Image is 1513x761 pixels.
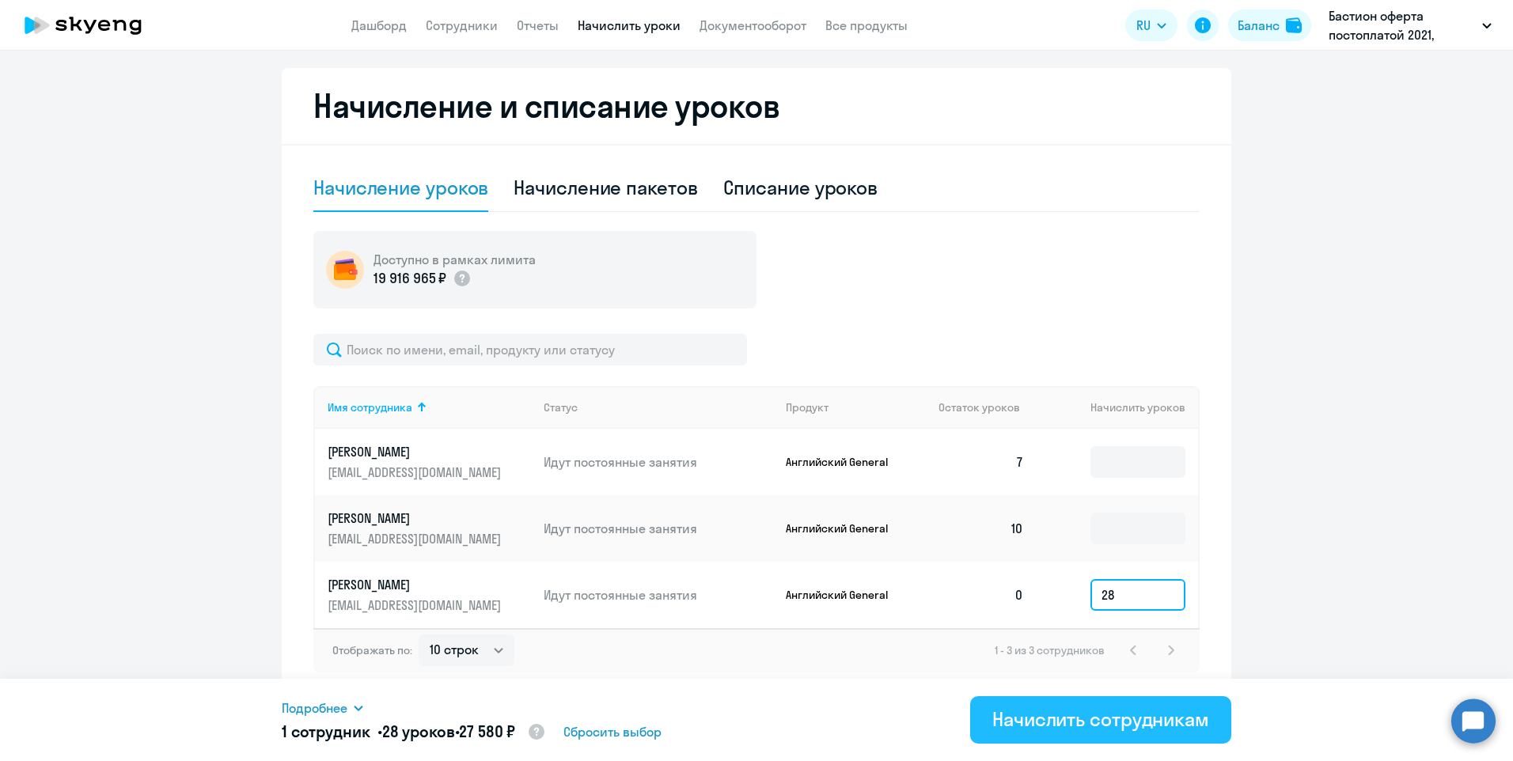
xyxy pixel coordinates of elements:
[992,706,1209,732] div: Начислить сотрудникам
[926,429,1037,495] td: 7
[328,464,505,481] p: [EMAIL_ADDRESS][DOMAIN_NAME]
[1286,17,1302,33] img: balance
[544,453,773,471] p: Идут постоянные занятия
[459,721,515,741] span: 27 580 ₽
[1125,9,1177,41] button: RU
[328,509,531,547] a: [PERSON_NAME][EMAIL_ADDRESS][DOMAIN_NAME]
[825,17,908,33] a: Все продукты
[1329,6,1476,44] p: Бастион оферта постоплатой 2021, БАСТИОН, АО
[926,495,1037,562] td: 10
[786,588,904,602] p: Английский General
[939,400,1020,415] span: Остаток уроков
[326,251,364,289] img: wallet-circle.png
[313,87,1200,125] h2: Начисление и списание уроков
[328,596,505,614] p: [EMAIL_ADDRESS][DOMAIN_NAME]
[1238,16,1280,35] div: Баланс
[723,175,878,200] div: Списание уроков
[426,17,498,33] a: Сотрудники
[544,400,578,415] div: Статус
[786,400,829,415] div: Продукт
[517,17,559,33] a: Отчеты
[786,455,904,469] p: Английский General
[939,400,1037,415] div: Остаток уроков
[1228,9,1311,41] button: Балансbalance
[374,251,536,268] h5: Доступно в рамках лимита
[328,400,531,415] div: Имя сотрудника
[563,722,662,741] span: Сбросить выбор
[786,400,927,415] div: Продукт
[282,721,546,744] h5: 1 сотрудник • •
[578,17,681,33] a: Начислить уроки
[313,334,747,365] input: Поиск по имени, email, продукту или статусу
[382,721,455,741] span: 28 уроков
[1321,6,1500,44] button: Бастион оферта постоплатой 2021, БАСТИОН, АО
[328,576,505,593] p: [PERSON_NAME]
[970,696,1231,744] button: Начислить сотрудникам
[544,400,773,415] div: Статус
[351,17,407,33] a: Дашборд
[332,643,412,657] span: Отображать по:
[328,576,531,614] a: [PERSON_NAME][EMAIL_ADDRESS][DOMAIN_NAME]
[995,643,1105,657] span: 1 - 3 из 3 сотрудников
[926,562,1037,628] td: 0
[544,520,773,537] p: Идут постоянные занятия
[313,175,488,200] div: Начисление уроков
[328,530,505,547] p: [EMAIL_ADDRESS][DOMAIN_NAME]
[514,175,697,200] div: Начисление пакетов
[328,443,505,460] p: [PERSON_NAME]
[700,17,806,33] a: Документооборот
[544,586,773,604] p: Идут постоянные занятия
[282,699,347,717] span: Подробнее
[328,443,531,481] a: [PERSON_NAME][EMAIL_ADDRESS][DOMAIN_NAME]
[786,521,904,536] p: Английский General
[374,268,446,289] p: 19 916 965 ₽
[1037,386,1198,429] th: Начислить уроков
[328,400,412,415] div: Имя сотрудника
[328,509,505,527] p: [PERSON_NAME]
[1136,16,1151,35] span: RU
